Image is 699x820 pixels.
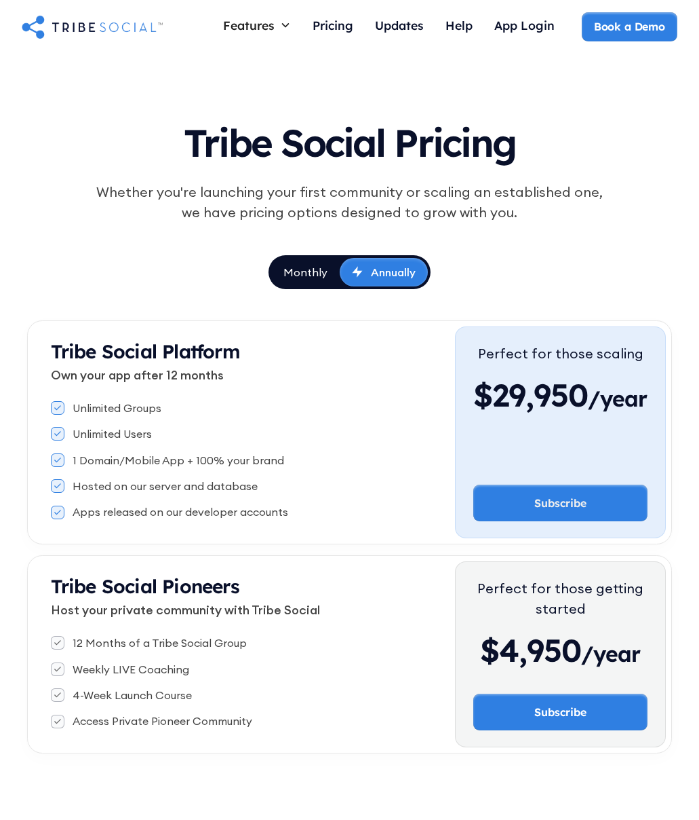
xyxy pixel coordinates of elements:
[73,400,161,415] div: Unlimited Groups
[73,635,247,650] div: 12 Months of a Tribe Social Group
[73,688,192,703] div: 4-Week Launch Course
[445,18,473,33] div: Help
[364,12,435,41] a: Updates
[375,18,424,33] div: Updates
[473,343,647,364] div: Perfect for those scaling
[73,662,189,677] div: Weekly LIVE Coaching
[588,385,647,419] span: /year
[313,18,353,33] div: Pricing
[73,453,284,468] div: 1 Domain/Mobile App + 100% your brand
[473,375,647,415] div: $29,950
[89,182,610,223] div: Whether you're launching your first community or scaling an established one, we have pricing opti...
[473,578,648,619] div: Perfect for those getting started
[473,485,648,521] a: Subscribe
[473,694,648,730] a: Subscribe
[51,339,240,363] strong: Tribe Social Platform
[483,12,565,41] a: App Login
[283,265,327,280] div: Monthly
[494,18,555,33] div: App Login
[51,366,455,384] p: Own your app after 12 months
[302,12,364,41] a: Pricing
[371,265,416,280] div: Annually
[73,504,288,519] div: Apps released on our developer accounts
[73,426,152,441] div: Unlimited Users
[51,574,239,598] strong: Tribe Social Pioneers
[73,479,258,493] div: Hosted on our server and database
[581,640,641,674] span: /year
[35,109,664,171] h1: Tribe Social Pricing
[22,13,163,40] a: home
[212,12,302,38] div: Features
[473,630,648,671] div: $4,950
[51,601,455,619] p: Host your private community with Tribe Social
[73,713,252,728] div: Access Private Pioneer Community
[223,18,275,33] div: Features
[435,12,483,41] a: Help
[582,12,677,41] a: Book a Demo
